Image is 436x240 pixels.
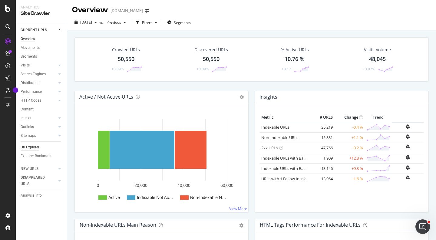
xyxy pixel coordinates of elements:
[21,153,63,159] a: Explorer Bookmarks
[79,93,133,101] h4: Active / Not Active URLs
[364,47,391,53] div: Visits Volume
[281,47,309,53] div: % Active URLs
[80,20,92,25] span: 2025 Sep. 13th
[97,183,99,188] text: 0
[334,143,365,153] td: -0.2 %
[229,206,247,211] a: View More
[21,133,36,139] div: Sitemaps
[21,174,51,187] div: DISAPPEARED URLS
[17,10,30,15] div: v 4.0.25
[285,55,305,63] div: 10.76 %
[261,166,327,171] a: Indexable URLs with Bad Description
[16,16,67,21] div: Domain: [DOMAIN_NAME]
[406,155,410,160] div: bell-plus
[21,27,57,33] a: CURRENT URLS
[134,183,147,188] text: 20,000
[13,87,18,93] div: Tooltip anchor
[21,124,34,130] div: Outlinks
[21,89,42,95] div: Performance
[174,20,191,25] span: Segments
[406,165,410,170] div: bell-plus
[365,113,392,122] th: Trend
[21,144,63,150] a: Url Explorer
[21,97,41,104] div: HTTP Codes
[197,66,209,72] div: +0.09%
[80,222,156,228] div: Non-Indexable URLs Main Reason
[334,153,365,163] td: +12.8 %
[310,163,334,174] td: 13,146
[21,115,31,121] div: Inlinks
[21,71,57,77] a: Search Engines
[261,145,278,150] a: 2xx URLs
[72,5,108,15] div: Overview
[363,66,375,72] div: +3.97%
[21,166,57,172] a: NEW URLS
[220,183,233,188] text: 60,000
[310,143,334,153] td: 47,766
[177,183,190,188] text: 40,000
[334,174,365,184] td: -1.6 %
[21,62,30,69] div: Visits
[261,124,289,130] a: Indexable URLs
[310,153,334,163] td: 1,909
[21,27,47,33] div: CURRENT URLS
[21,10,62,17] div: SiteCrawler
[21,80,57,86] a: Distribution
[21,53,37,60] div: Segments
[259,93,277,101] h4: Insights
[21,124,57,130] a: Outlinks
[10,16,15,21] img: website_grey.svg
[21,36,35,42] div: Overview
[369,55,386,63] div: 48,045
[67,36,102,40] div: Keywords by Traffic
[21,115,57,121] a: Inlinks
[60,35,65,40] img: tab_keywords_by_traffic_grey.svg
[21,53,63,60] a: Segments
[21,153,53,159] div: Explorer Bookmarks
[310,122,334,133] td: 35,219
[310,132,334,143] td: 15,331
[21,71,46,77] div: Search Engines
[10,10,15,15] img: logo_orange.svg
[118,55,134,63] div: 50,550
[334,132,365,143] td: +1.1 %
[21,166,38,172] div: NEW URLS
[104,18,128,27] button: Previous
[134,18,160,27] button: Filters
[145,8,149,13] div: arrow-right-arrow-left
[21,106,63,113] a: Content
[310,113,334,122] th: # URLS
[21,62,57,69] a: Visits
[21,36,63,42] a: Overview
[72,18,99,27] button: [DATE]
[142,20,152,25] div: Filters
[21,45,40,51] div: Movements
[310,174,334,184] td: 13,964
[21,5,62,10] div: Analytics
[334,163,365,174] td: +9.3 %
[80,113,241,208] svg: A chart.
[21,106,34,113] div: Content
[21,174,57,187] a: DISAPPEARED URLS
[112,47,140,53] div: Crawled URLs
[21,89,57,95] a: Performance
[261,155,312,161] a: Indexable URLs with Bad H1
[165,18,193,27] button: Segments
[261,135,298,140] a: Non-Indexable URLs
[406,144,410,149] div: bell-plus
[334,113,365,122] th: Change
[21,144,39,150] div: Url Explorer
[23,36,54,40] div: Domain Overview
[282,66,291,72] div: +0.17
[190,195,226,200] text: Non-Indexable N…
[111,66,124,72] div: +0.09%
[111,8,143,14] div: [DOMAIN_NAME]
[108,195,120,200] text: Active
[415,219,430,234] iframe: Intercom live chat
[21,192,42,199] div: Analysis Info
[260,113,310,122] th: Metric
[21,80,40,86] div: Distribution
[260,222,361,228] div: HTML Tags Performance for Indexable URLs
[239,223,243,228] div: gear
